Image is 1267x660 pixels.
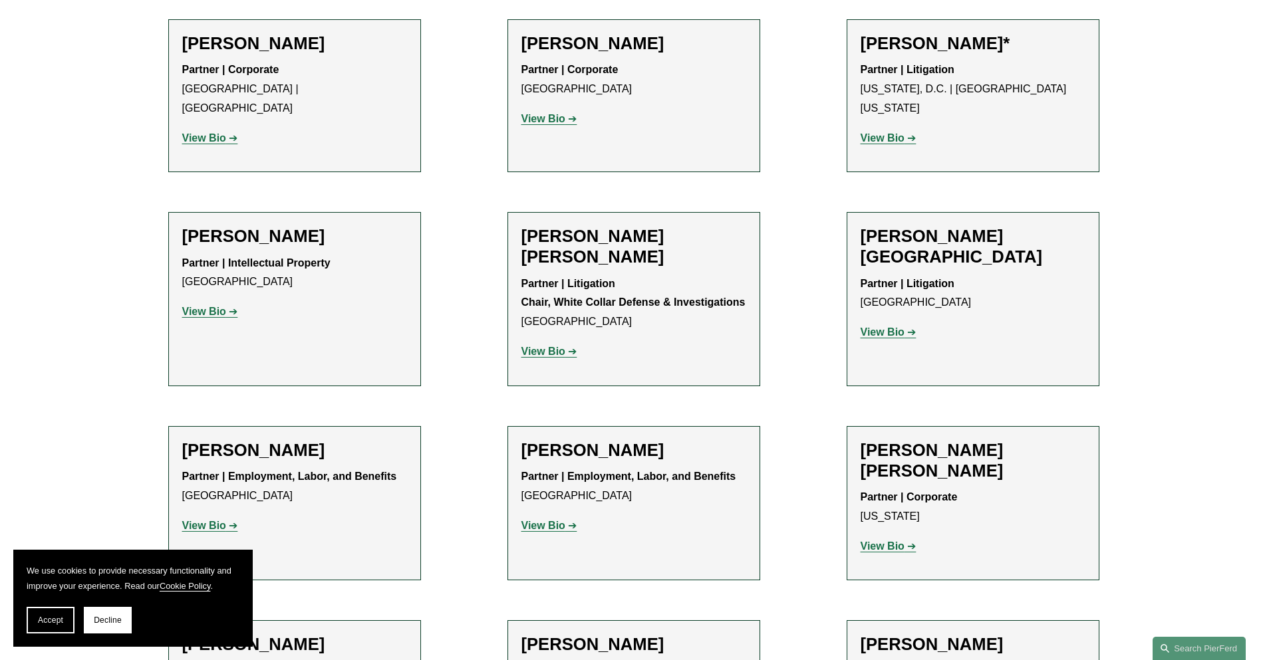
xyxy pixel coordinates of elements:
p: [GEOGRAPHIC_DATA] | [GEOGRAPHIC_DATA] [182,60,407,118]
button: Decline [84,607,132,633]
a: View Bio [182,132,238,144]
a: View Bio [182,306,238,317]
strong: Partner | Litigation [861,64,954,75]
p: [GEOGRAPHIC_DATA] [182,467,407,506]
p: [GEOGRAPHIC_DATA] [861,275,1085,313]
strong: View Bio [521,113,565,124]
strong: Partner | Employment, Labor, and Benefits [521,471,736,482]
p: [GEOGRAPHIC_DATA] [521,60,746,99]
a: View Bio [182,520,238,531]
strong: Partner | Corporate [861,491,958,502]
strong: Partner | Employment, Labor, and Benefits [182,471,397,482]
h2: [PERSON_NAME] [182,226,407,247]
strong: View Bio [861,540,905,552]
strong: Partner | Corporate [521,64,619,75]
p: We use cookies to provide necessary functionality and improve your experience. Read our . [27,563,239,594]
section: Cookie banner [13,550,253,647]
a: View Bio [521,113,577,124]
strong: View Bio [182,132,226,144]
a: View Bio [521,346,577,357]
strong: Partner | Litigation Chair, White Collar Defense & Investigations [521,278,746,308]
p: [US_STATE] [861,488,1085,526]
h2: [PERSON_NAME]* [861,33,1085,54]
h2: [PERSON_NAME] [182,440,407,461]
a: Cookie Policy [160,581,211,591]
h2: [PERSON_NAME] [521,634,746,655]
button: Accept [27,607,74,633]
strong: View Bio [182,520,226,531]
a: View Bio [861,132,916,144]
strong: Partner | Corporate [182,64,279,75]
p: [GEOGRAPHIC_DATA] [182,254,407,292]
a: View Bio [521,520,577,531]
h2: [PERSON_NAME] [521,440,746,461]
p: [US_STATE], D.C. | [GEOGRAPHIC_DATA][US_STATE] [861,60,1085,118]
h2: [PERSON_NAME] [PERSON_NAME] [521,226,746,267]
p: [GEOGRAPHIC_DATA] [521,467,746,506]
strong: View Bio [182,306,226,317]
strong: View Bio [861,326,905,338]
strong: View Bio [861,132,905,144]
h2: [PERSON_NAME] [861,634,1085,655]
a: View Bio [861,540,916,552]
strong: View Bio [521,520,565,531]
h2: [PERSON_NAME] [521,33,746,54]
strong: Partner | Litigation [861,278,954,289]
p: [GEOGRAPHIC_DATA] [521,275,746,332]
h2: [PERSON_NAME] [PERSON_NAME] [861,440,1085,481]
a: View Bio [861,326,916,338]
strong: View Bio [521,346,565,357]
h2: [PERSON_NAME] [182,634,407,655]
span: Accept [38,615,63,625]
span: Decline [94,615,122,625]
a: Search this site [1153,637,1246,660]
h2: [PERSON_NAME] [182,33,407,54]
strong: Partner | Intellectual Property [182,257,331,269]
h2: [PERSON_NAME][GEOGRAPHIC_DATA] [861,226,1085,267]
